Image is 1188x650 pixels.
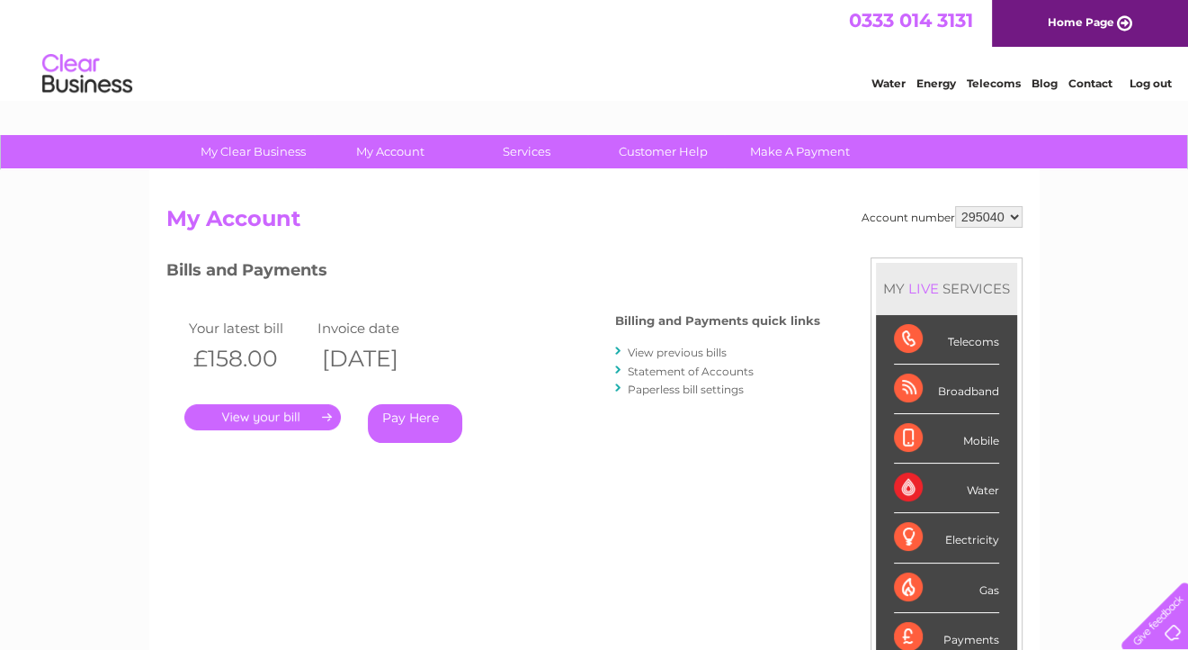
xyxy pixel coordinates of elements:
div: MY SERVICES [876,263,1017,314]
h2: My Account [166,206,1023,240]
div: Telecoms [894,315,999,365]
div: Electricity [894,513,999,563]
div: Gas [894,564,999,613]
a: 0333 014 3131 [849,9,973,32]
a: Statement of Accounts [628,365,754,378]
a: Pay Here [368,404,462,443]
div: Broadband [894,365,999,414]
a: Services [452,135,601,168]
a: Energy [916,77,956,90]
img: logo.png [41,47,133,102]
a: Make A Payment [726,135,874,168]
a: Telecoms [967,77,1021,90]
div: LIVE [905,280,942,297]
a: View previous bills [628,346,727,359]
a: Paperless bill settings [628,383,744,396]
a: Contact [1068,77,1112,90]
a: Blog [1032,77,1058,90]
a: My Clear Business [179,135,327,168]
a: Water [871,77,906,90]
a: Customer Help [589,135,737,168]
div: Water [894,464,999,513]
th: £158.00 [184,340,314,377]
a: . [184,404,341,430]
a: My Account [316,135,464,168]
h4: Billing and Payments quick links [615,314,820,328]
div: Clear Business is a trading name of Verastar Limited (registered in [GEOGRAPHIC_DATA] No. 3667643... [170,10,1020,87]
a: Log out [1129,77,1171,90]
div: Account number [862,206,1023,228]
div: Mobile [894,414,999,464]
h3: Bills and Payments [166,257,820,289]
th: [DATE] [313,340,442,377]
td: Your latest bill [184,316,314,340]
td: Invoice date [313,316,442,340]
